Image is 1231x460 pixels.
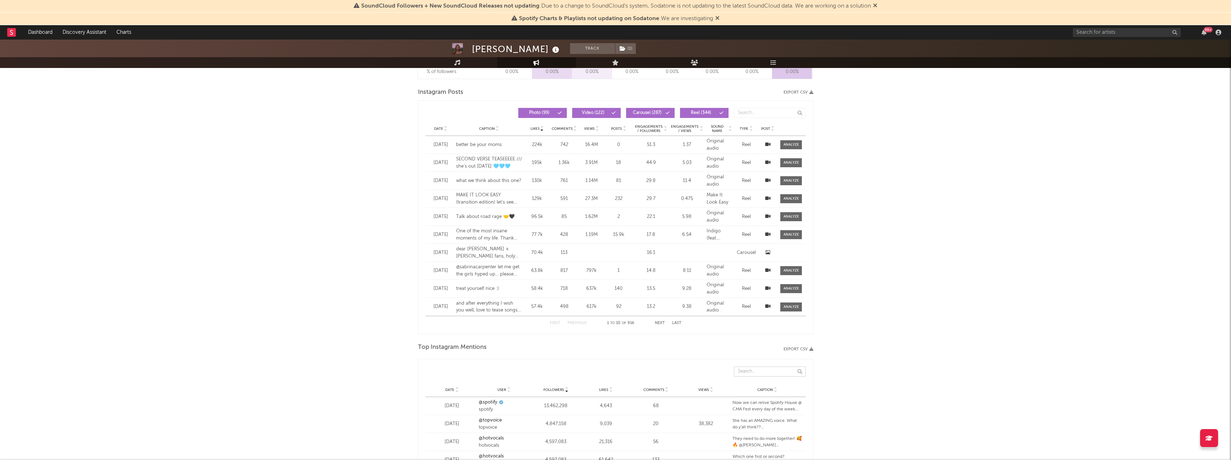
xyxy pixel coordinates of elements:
[580,303,603,310] div: 617k
[519,16,713,22] span: : We are investigating
[479,417,502,424] a: @topvoice
[526,159,548,167] div: 195k
[707,192,732,206] div: Make It Look Easy
[735,249,757,256] div: Carousel
[526,231,548,238] div: 77.7k
[732,436,802,448] div: They need to do more together! 🥰🔥 @[PERSON_NAME][DOMAIN_NAME][PERSON_NAME]
[1204,27,1213,32] div: 99 +
[757,388,773,392] span: Caption
[735,213,757,220] div: Reel
[606,213,631,220] div: 2
[580,231,603,238] div: 1.19M
[873,3,877,9] span: Dismiss
[552,285,577,292] div: 718
[418,88,463,97] span: Instagram Posts
[635,141,667,149] div: 51.3
[671,124,699,133] span: Engagements / Views
[784,90,813,95] button: Export CSV
[572,108,621,118] button: Video(122)
[734,366,806,377] input: Search...
[735,159,757,167] div: Reel
[707,300,732,314] div: Original audio
[429,213,453,220] div: [DATE]
[671,267,703,274] div: 8.11
[735,195,757,202] div: Reel
[671,213,703,220] div: 5.98
[519,16,659,22] span: Spotify Charts & Playlists not updating on Sodatone
[633,420,679,428] div: 20
[635,249,667,256] div: 16.1
[552,195,577,202] div: 591
[429,159,453,167] div: [DATE]
[606,195,631,202] div: 232
[734,108,806,118] input: Search...
[635,303,667,310] div: 13.2
[635,267,667,274] div: 14.8
[429,420,476,428] div: [DATE]
[456,192,523,206] div: MAKE IT LOOK EASY (transition edition) let’s see yours 🖤
[552,267,577,274] div: 817
[58,25,111,40] a: Discovery Assistant
[429,285,453,292] div: [DATE]
[361,3,871,9] span: : Due to a change to SoundCloud's system, Sodatone is not updating to the latest SoundCloud data....
[526,141,548,149] div: 224k
[635,124,663,133] span: Engagements / Followers
[445,388,454,392] span: Date
[583,420,629,428] div: 9,039
[583,402,629,410] div: 4,643
[655,321,665,325] button: Next
[552,213,577,220] div: 85
[429,267,453,274] div: [DATE]
[479,442,529,449] div: hotvocals
[479,127,495,131] span: Caption
[761,127,770,131] span: Post
[626,108,675,118] button: Carousel(287)
[735,231,757,238] div: Reel
[707,210,732,224] div: Original audio
[526,285,548,292] div: 58.4k
[643,388,664,392] span: Comments
[552,177,577,185] div: 761
[625,68,638,76] span: 0.00 %
[456,285,523,292] div: treat yourself nice :)
[552,231,577,238] div: 428
[707,124,727,133] span: Sound Name
[671,303,703,310] div: 9.38
[671,177,703,185] div: 11.4
[479,424,529,431] div: topvoice
[671,285,703,292] div: 9.28
[635,231,667,238] div: 17.8
[526,303,548,310] div: 57.4k
[622,322,626,325] span: of
[456,246,523,260] div: dear [PERSON_NAME] + [PERSON_NAME] fans, holy freak you’re blowing this song up. so grateful to s...
[479,435,504,442] a: @hotvocals
[635,285,667,292] div: 13.5
[606,267,631,274] div: 1
[732,418,802,431] div: She has an AMAZING voice. What do y'all think?? Singer:@[PERSON_NAME][DOMAIN_NAME][PERSON_NAME] ....
[585,68,598,76] span: 0.00 %
[599,388,608,392] span: Likes
[580,159,603,167] div: 3.91M
[580,177,603,185] div: 1.14M
[715,16,720,22] span: Dismiss
[526,195,548,202] div: 129k
[672,321,681,325] button: Last
[615,43,636,54] span: ( 1 )
[671,159,703,167] div: 5.03
[434,127,443,131] span: Date
[606,231,631,238] div: 15.9k
[546,68,559,76] span: 0.00 %
[707,264,732,278] div: Original audio
[552,159,577,167] div: 1.36k
[635,177,667,185] div: 29.8
[111,25,136,40] a: Charts
[666,68,679,76] span: 0.00 %
[1073,28,1181,37] input: Search for artists
[429,195,453,202] div: [DATE]
[707,282,732,296] div: Original audio
[23,25,58,40] a: Dashboard
[580,141,603,149] div: 16.4M
[429,249,453,256] div: [DATE]
[543,388,564,392] span: Followers
[533,420,579,428] div: 4,847,158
